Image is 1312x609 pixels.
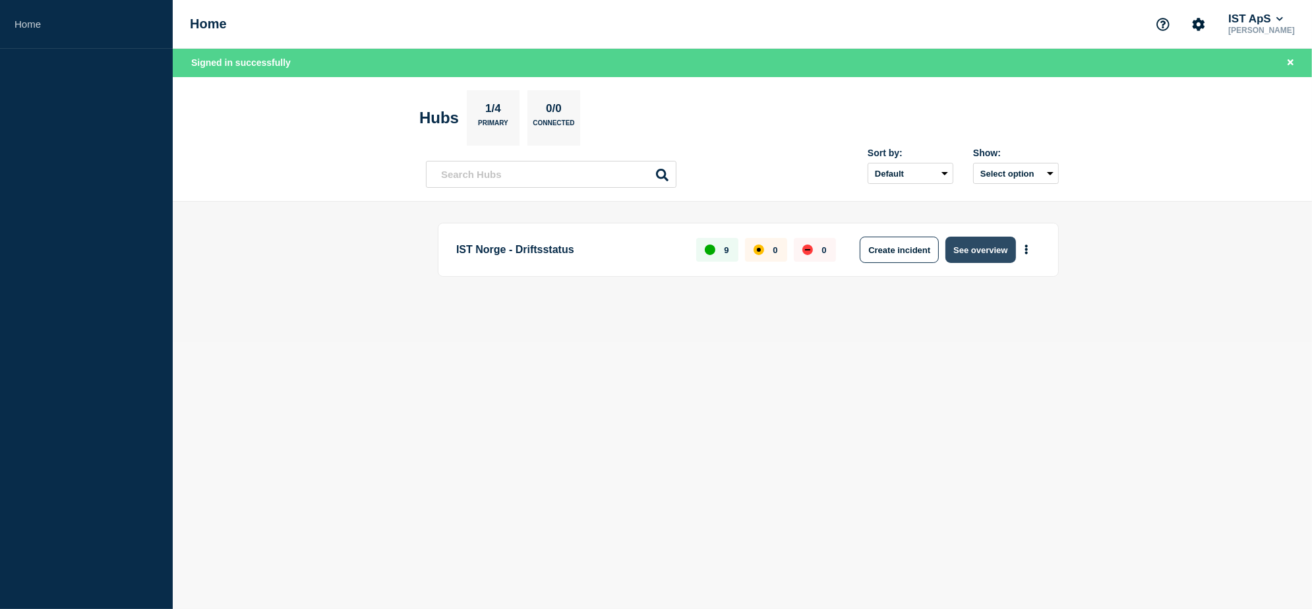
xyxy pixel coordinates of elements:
[868,163,953,184] select: Sort by
[724,245,729,255] p: 9
[419,109,459,127] h2: Hubs
[541,102,567,119] p: 0/0
[868,148,953,158] div: Sort by:
[821,245,826,255] p: 0
[802,245,813,255] div: down
[456,237,681,263] p: IST Norge - Driftsstatus
[1018,238,1035,262] button: More actions
[426,161,676,188] input: Search Hubs
[705,245,715,255] div: up
[1282,55,1299,71] button: Close banner
[860,237,939,263] button: Create incident
[1185,11,1212,38] button: Account settings
[945,237,1015,263] button: See overview
[191,57,291,68] span: Signed in successfully
[773,245,777,255] p: 0
[478,119,508,133] p: Primary
[754,245,764,255] div: affected
[973,148,1059,158] div: Show:
[1149,11,1177,38] button: Support
[1226,13,1286,26] button: IST ApS
[1226,26,1297,35] p: [PERSON_NAME]
[481,102,506,119] p: 1/4
[190,16,227,32] h1: Home
[973,163,1059,184] button: Select option
[533,119,574,133] p: Connected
